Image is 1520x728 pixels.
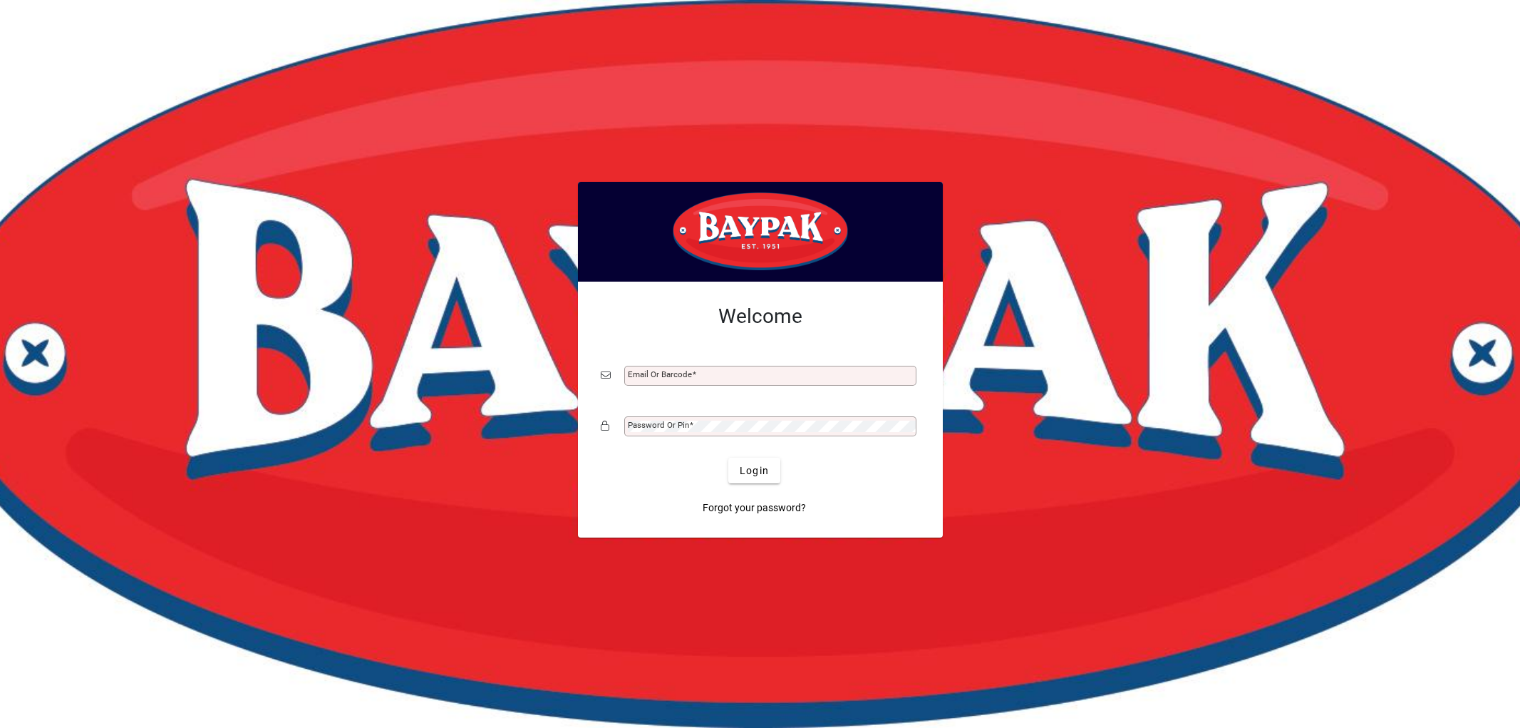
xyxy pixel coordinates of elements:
[703,501,806,516] span: Forgot your password?
[697,495,812,521] a: Forgot your password?
[628,369,692,379] mat-label: Email or Barcode
[601,304,920,329] h2: Welcome
[728,458,780,483] button: Login
[628,420,689,430] mat-label: Password or Pin
[740,463,769,478] span: Login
